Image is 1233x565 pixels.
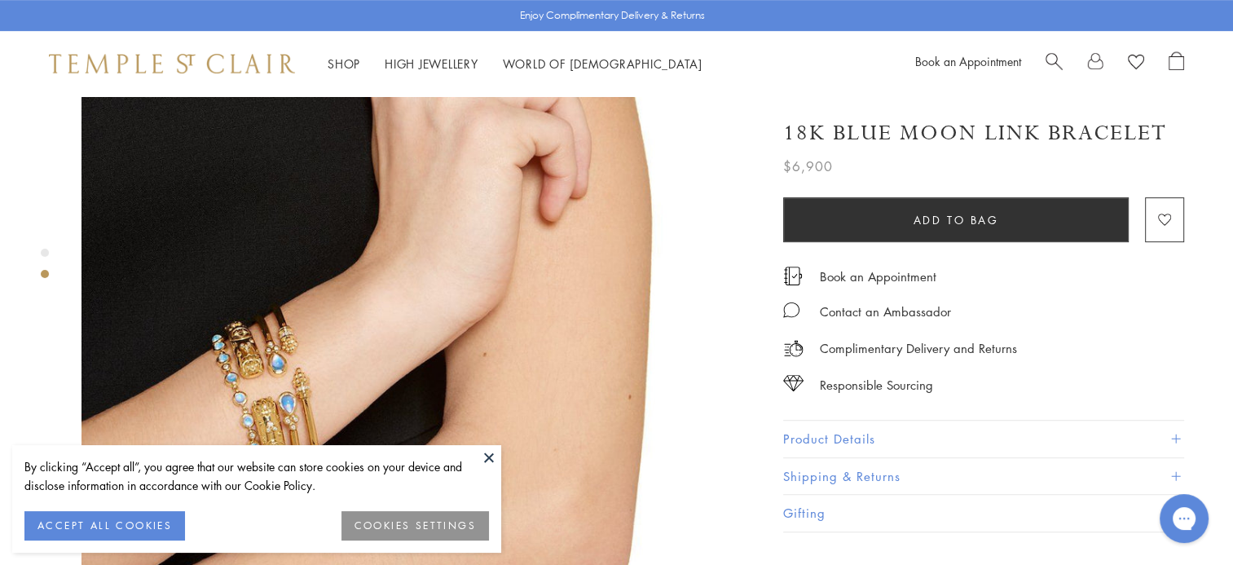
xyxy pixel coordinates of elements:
[328,54,702,74] nav: Main navigation
[1046,51,1063,76] a: Search
[783,267,803,285] img: icon_appointment.svg
[783,421,1184,457] button: Product Details
[820,375,933,395] div: Responsible Sourcing
[783,338,804,359] img: icon_delivery.svg
[783,156,833,177] span: $6,900
[41,245,49,291] div: Product gallery navigation
[914,211,999,229] span: Add to bag
[820,302,951,322] div: Contact an Ambassador
[783,119,1167,148] h1: 18K Blue Moon Link Bracelet
[1169,51,1184,76] a: Open Shopping Bag
[520,7,705,24] p: Enjoy Complimentary Delivery & Returns
[783,375,804,391] img: icon_sourcing.svg
[783,302,799,318] img: MessageIcon-01_2.svg
[820,338,1017,359] p: Complimentary Delivery and Returns
[49,54,295,73] img: Temple St. Clair
[341,511,489,541] button: COOKIES SETTINGS
[1128,51,1144,76] a: View Wishlist
[1152,488,1217,549] iframe: Gorgias live chat messenger
[915,53,1021,69] a: Book an Appointment
[783,458,1184,495] button: Shipping & Returns
[820,267,936,285] a: Book an Appointment
[783,495,1184,532] button: Gifting
[783,197,1129,242] button: Add to bag
[503,55,702,72] a: World of [DEMOGRAPHIC_DATA]World of [DEMOGRAPHIC_DATA]
[24,457,489,495] div: By clicking “Accept all”, you agree that our website can store cookies on your device and disclos...
[24,511,185,541] button: ACCEPT ALL COOKIES
[328,55,360,72] a: ShopShop
[385,55,478,72] a: High JewelleryHigh Jewellery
